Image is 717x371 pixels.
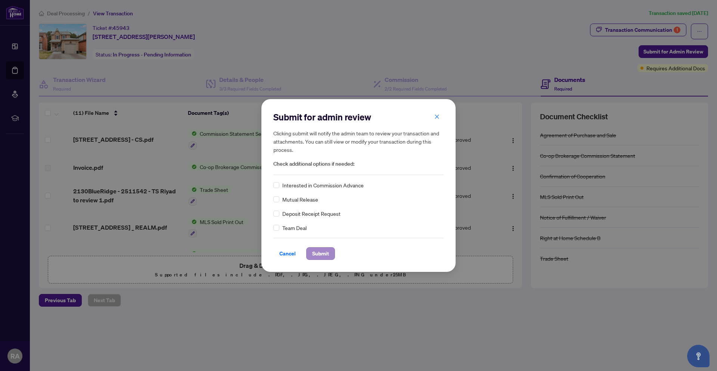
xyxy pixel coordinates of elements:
span: Mutual Release [282,195,318,203]
button: Submit [306,247,335,260]
button: Cancel [273,247,302,260]
span: Submit [312,248,329,260]
span: Interested in Commission Advance [282,181,364,189]
span: Cancel [279,248,296,260]
span: close [434,114,440,119]
h2: Submit for admin review [273,111,444,123]
h5: Clicking submit will notify the admin team to review your transaction and attachments. You can st... [273,129,444,154]
button: Open asap [687,345,710,367]
span: Deposit Receipt Request [282,209,341,218]
span: Check additional options if needed: [273,160,444,168]
span: Team Deal [282,224,307,232]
